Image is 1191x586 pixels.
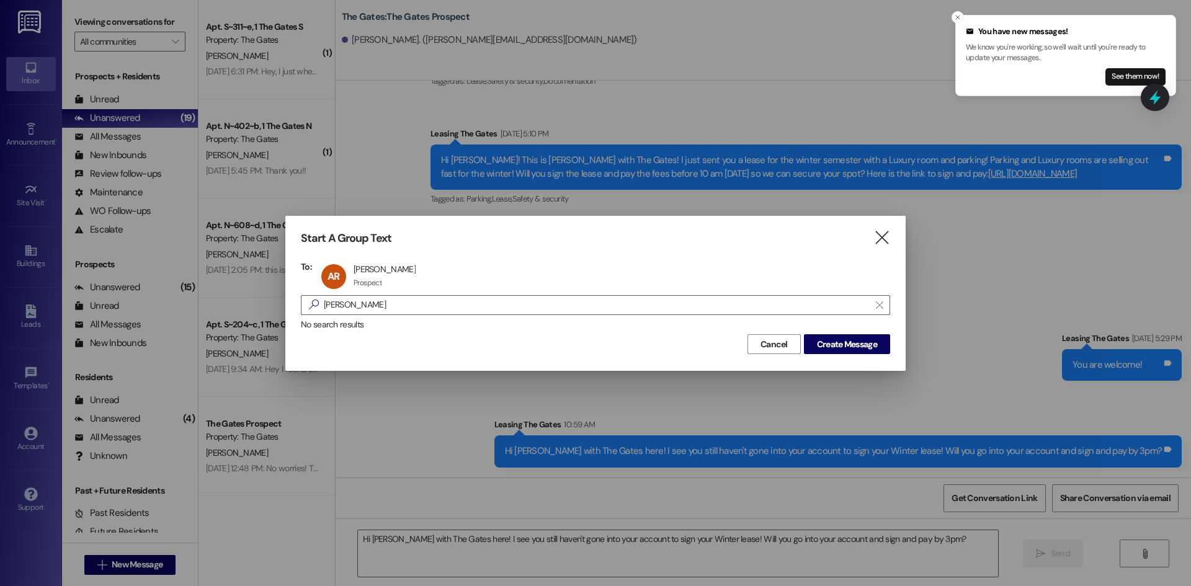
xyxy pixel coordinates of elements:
[804,334,890,354] button: Create Message
[966,25,1166,38] div: You have new messages!
[761,338,788,351] span: Cancel
[870,296,890,314] button: Clear text
[301,261,312,272] h3: To:
[328,270,339,283] span: AR
[354,278,382,288] div: Prospect
[873,231,890,244] i: 
[747,334,801,354] button: Cancel
[301,231,391,246] h3: Start A Group Text
[324,296,870,314] input: Search for any contact or apartment
[876,300,883,310] i: 
[301,318,890,331] div: No search results
[952,11,964,24] button: Close toast
[817,338,877,351] span: Create Message
[966,42,1166,64] p: We know you're working, so we'll wait until you're ready to update your messages.
[1105,68,1166,86] button: See them now!
[354,264,416,275] div: [PERSON_NAME]
[304,298,324,311] i: 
